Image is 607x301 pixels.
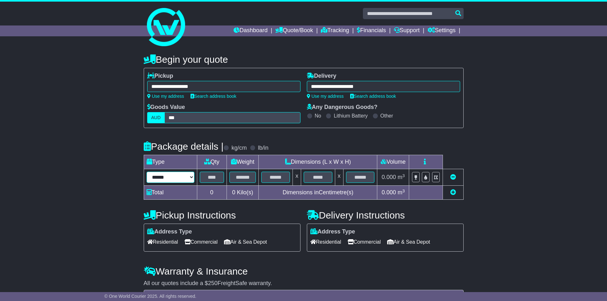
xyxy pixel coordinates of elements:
label: lb/in [258,145,268,152]
td: Volume [377,155,409,169]
td: Qty [197,155,227,169]
label: kg/cm [231,145,247,152]
span: 0.000 [382,174,396,180]
span: 0.000 [382,189,396,196]
td: Total [144,186,197,200]
span: Commercial [184,237,218,247]
span: Residential [310,237,341,247]
td: Type [144,155,197,169]
div: All our quotes include a $ FreightSafe warranty. [144,280,464,287]
label: Delivery [307,73,336,80]
label: Lithium Battery [334,113,368,119]
label: Address Type [310,228,355,235]
a: Remove this item [450,174,456,180]
a: Tracking [321,25,349,36]
span: m [398,174,405,180]
td: Kilo(s) [227,186,259,200]
td: 0 [197,186,227,200]
a: Settings [428,25,456,36]
span: Air & Sea Depot [387,237,430,247]
span: Air & Sea Depot [224,237,267,247]
td: x [335,169,343,186]
span: Commercial [348,237,381,247]
label: AUD [147,112,165,123]
sup: 3 [402,173,405,178]
span: m [398,189,405,196]
label: Address Type [147,228,192,235]
h4: Warranty & Insurance [144,266,464,276]
h4: Delivery Instructions [307,210,464,220]
label: No [315,113,321,119]
label: Pickup [147,73,173,80]
a: Use my address [307,94,344,99]
td: Dimensions in Centimetre(s) [259,186,377,200]
span: 0 [232,189,235,196]
a: Use my address [147,94,184,99]
a: Search address book [191,94,236,99]
h4: Package details | [144,141,224,152]
a: Search address book [350,94,396,99]
td: Weight [227,155,259,169]
a: Support [394,25,420,36]
h4: Pickup Instructions [144,210,300,220]
label: Goods Value [147,104,185,111]
a: Add new item [450,189,456,196]
a: Quote/Book [275,25,313,36]
span: 250 [208,280,218,286]
td: Dimensions (L x W x H) [259,155,377,169]
sup: 3 [402,189,405,193]
a: Dashboard [234,25,268,36]
h4: Begin your quote [144,54,464,65]
span: © One World Courier 2025. All rights reserved. [105,294,197,299]
span: Residential [147,237,178,247]
a: Financials [357,25,386,36]
td: x [293,169,301,186]
label: Any Dangerous Goods? [307,104,378,111]
label: Other [380,113,393,119]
